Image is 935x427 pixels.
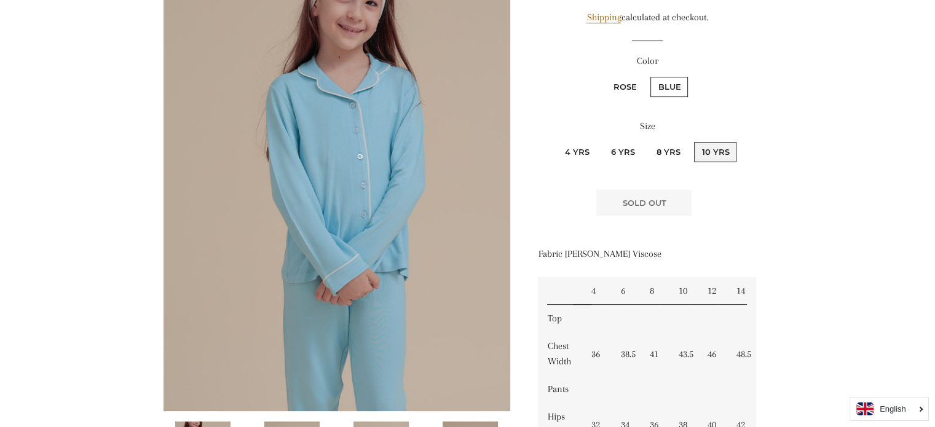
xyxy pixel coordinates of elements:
[649,142,687,162] label: 8 Yrs
[698,332,727,375] td: 46
[727,332,756,375] td: 48.5
[557,142,596,162] label: 4 Yrs
[603,142,642,162] label: 6 Yrs
[641,277,669,305] td: 8
[606,77,644,97] label: Rose
[582,332,611,375] td: 36
[669,277,698,305] td: 10
[856,402,922,415] a: English
[641,332,669,375] td: 41
[538,305,582,332] td: Top
[538,119,756,134] label: Size
[538,375,582,403] td: Pants
[586,12,621,23] a: Shipping
[538,332,582,375] td: Chest Width
[880,405,906,413] i: English
[694,142,736,162] label: 10 Yrs
[538,246,756,262] p: Fabric [PERSON_NAME] Viscose
[698,277,727,305] td: 12
[727,277,756,305] td: 14
[650,77,688,97] label: Blue
[611,332,640,375] td: 38.5
[611,277,640,305] td: 6
[538,10,756,25] div: calculated at checkout.
[622,198,666,208] span: Sold Out
[582,277,611,305] td: 4
[596,190,692,216] button: Sold Out
[538,53,756,69] label: Color
[669,332,698,375] td: 43.5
